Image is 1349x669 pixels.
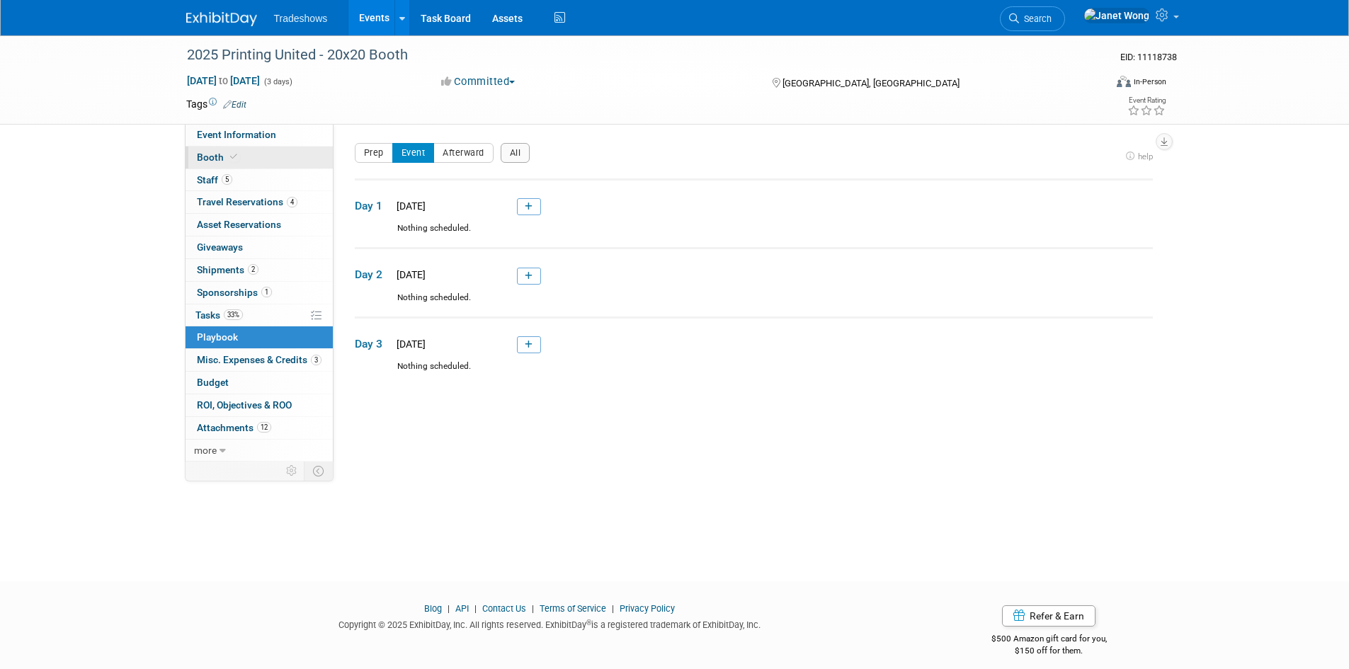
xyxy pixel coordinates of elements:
[197,196,297,207] span: Travel Reservations
[586,619,591,627] sup: ®
[197,422,271,433] span: Attachments
[935,645,1163,657] div: $150 off for them.
[186,372,333,394] a: Budget
[197,129,276,140] span: Event Information
[1000,6,1065,31] a: Search
[1083,8,1150,23] img: Janet Wong
[197,174,232,185] span: Staff
[444,603,453,614] span: |
[186,304,333,326] a: Tasks33%
[782,78,960,88] span: [GEOGRAPHIC_DATA], [GEOGRAPHIC_DATA]
[186,259,333,281] a: Shipments2
[186,615,914,631] div: Copyright © 2025 ExhibitDay, Inc. All rights reserved. ExhibitDay is a registered trademark of Ex...
[186,124,333,146] a: Event Information
[355,292,1153,316] div: Nothing scheduled.
[424,603,442,614] a: Blog
[436,74,520,89] button: Committed
[501,143,530,163] button: All
[1120,52,1177,62] span: Event ID: 11118738
[197,241,243,253] span: Giveaways
[186,326,333,348] a: Playbook
[194,445,217,456] span: more
[1117,76,1131,87] img: Format-Inperson.png
[186,236,333,258] a: Giveaways
[195,309,243,321] span: Tasks
[1133,76,1166,87] div: In-Person
[1127,97,1166,104] div: Event Rating
[186,214,333,236] a: Asset Reservations
[230,153,237,161] i: Booth reservation complete
[182,42,1083,68] div: 2025 Printing United - 20x20 Booth
[620,603,675,614] a: Privacy Policy
[197,151,240,163] span: Booth
[311,355,321,365] span: 3
[455,603,469,614] a: API
[392,338,426,350] span: [DATE]
[355,267,390,282] span: Day 2
[261,287,272,297] span: 1
[392,143,435,163] button: Event
[186,147,333,168] a: Booth
[186,417,333,439] a: Attachments12
[217,75,230,86] span: to
[355,222,1153,247] div: Nothing scheduled.
[392,200,426,212] span: [DATE]
[274,13,328,24] span: Tradeshows
[540,603,606,614] a: Terms of Service
[197,287,272,298] span: Sponsorships
[186,349,333,371] a: Misc. Expenses & Credits3
[355,336,390,352] span: Day 3
[257,422,271,433] span: 12
[186,97,246,111] td: Tags
[263,77,292,86] span: (3 days)
[280,462,304,480] td: Personalize Event Tab Strip
[355,198,390,214] span: Day 1
[287,197,297,207] span: 4
[197,377,229,388] span: Budget
[392,269,426,280] span: [DATE]
[197,219,281,230] span: Asset Reservations
[197,264,258,275] span: Shipments
[433,143,494,163] button: Afterward
[304,462,333,480] td: Toggle Event Tabs
[528,603,537,614] span: |
[355,143,393,163] button: Prep
[608,603,617,614] span: |
[186,74,261,87] span: [DATE] [DATE]
[186,12,257,26] img: ExhibitDay
[186,191,333,213] a: Travel Reservations4
[1019,13,1052,24] span: Search
[1021,74,1167,95] div: Event Format
[471,603,480,614] span: |
[248,264,258,275] span: 2
[197,354,321,365] span: Misc. Expenses & Credits
[935,624,1163,656] div: $500 Amazon gift card for you,
[197,331,238,343] span: Playbook
[1002,605,1095,627] a: Refer & Earn
[223,100,246,110] a: Edit
[482,603,526,614] a: Contact Us
[186,440,333,462] a: more
[186,282,333,304] a: Sponsorships1
[1138,151,1153,161] span: help
[224,309,243,320] span: 33%
[197,399,292,411] span: ROI, Objectives & ROO
[186,394,333,416] a: ROI, Objectives & ROO
[186,169,333,191] a: Staff5
[222,174,232,185] span: 5
[355,360,1153,385] div: Nothing scheduled.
